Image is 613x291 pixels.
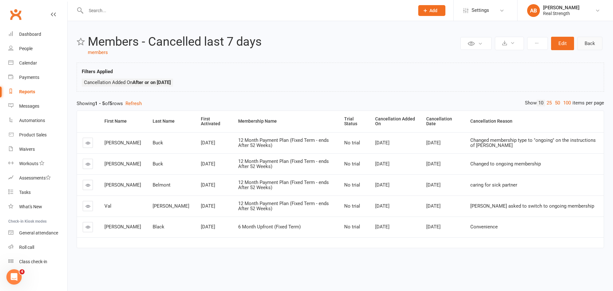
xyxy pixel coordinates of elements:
div: Real Strength [543,11,579,16]
div: Membership Name [238,119,333,124]
span: [DATE] [201,161,215,167]
a: Reports [8,85,67,99]
span: 4 [19,269,25,274]
span: [DATE] [375,203,390,209]
a: Calendar [8,56,67,70]
div: Trial Status [344,117,365,126]
span: [DATE] [375,161,390,167]
a: Class kiosk mode [8,255,67,269]
h2: Members - Cancelled last 7 days [88,35,459,49]
a: Roll call [8,240,67,255]
span: [DATE] [201,203,215,209]
span: 12 Month Payment Plan (Fixed Term - ends After 52 Weeks) [238,158,329,170]
span: Cancellation Added On [84,80,171,85]
div: Class check-in [19,259,47,264]
span: caring for sick partner [470,182,517,188]
div: Roll call [19,245,34,250]
span: [PERSON_NAME] [104,161,141,167]
div: Dashboard [19,32,41,37]
span: [DATE] [375,140,390,146]
div: Automations [19,118,45,123]
div: Payments [19,75,39,80]
div: Workouts [19,161,38,166]
span: [DATE] [426,203,441,209]
div: Calendar [19,60,37,65]
span: Changed membership type to "ongoing" on the instructions of [PERSON_NAME] [470,137,596,149]
iframe: Intercom live chat [6,269,22,285]
a: What's New [8,200,67,214]
a: Waivers [8,142,67,157]
span: No trial [344,140,360,146]
span: Settings [472,3,489,18]
span: [DATE] [375,182,390,188]
span: Convenience [470,224,498,230]
a: Back [577,37,602,50]
span: 12 Month Payment Plan (Fixed Term - ends After 52 Weeks) [238,137,329,149]
a: Clubworx [8,6,24,22]
strong: After or on [DATE] [132,80,171,85]
a: Workouts [8,157,67,171]
span: [DATE] [201,140,215,146]
span: [DATE] [426,224,441,230]
div: Messages [19,103,39,109]
button: Edit [551,37,574,50]
a: Payments [8,70,67,85]
span: [DATE] [201,224,215,230]
div: Show items per page [525,100,604,106]
div: Cancellation Added On [375,117,415,126]
a: Assessments [8,171,67,185]
div: Cancellation Reason [470,119,599,124]
span: 6 Month Upfront (Fixed Term) [238,224,301,230]
a: People [8,42,67,56]
div: Reports [19,89,35,94]
span: No trial [344,203,360,209]
a: Product Sales [8,128,67,142]
span: 12 Month Payment Plan (Fixed Term - ends After 52 Weeks) [238,201,329,212]
input: Search... [84,6,410,15]
div: Last Name [153,119,190,124]
div: Assessments [19,175,51,180]
span: No trial [344,224,360,230]
span: [DATE] [375,224,390,230]
button: Refresh [125,100,142,107]
span: [DATE] [201,182,215,188]
div: First Name [104,119,142,124]
div: AB [527,4,540,17]
span: Belmont [153,182,170,188]
span: [DATE] [426,140,441,146]
a: Tasks [8,185,67,200]
span: [PERSON_NAME] [104,140,141,146]
a: 25 [545,100,553,106]
span: Val [104,203,111,209]
span: Buck [153,161,163,167]
span: [PERSON_NAME] [104,224,141,230]
span: [DATE] [426,161,441,167]
span: 12 Month Payment Plan (Fixed Term - ends After 52 Weeks) [238,180,329,191]
span: [DATE] [426,182,441,188]
div: Showing of rows [77,100,604,107]
button: Add [418,5,445,16]
a: Dashboard [8,27,67,42]
strong: 5 [110,101,112,106]
strong: Filters Applied [82,69,113,74]
div: Cancellation Date [426,117,459,126]
div: Tasks [19,190,31,195]
span: No trial [344,161,360,167]
div: Product Sales [19,132,47,137]
a: Automations [8,113,67,128]
div: [PERSON_NAME] [543,5,579,11]
div: People [19,46,33,51]
a: 50 [553,100,562,106]
a: General attendance kiosk mode [8,226,67,240]
div: What's New [19,204,42,209]
span: Changed to ongoing membership [470,161,541,167]
span: [PERSON_NAME] asked to switch to ongoing membership [470,203,594,209]
div: First Activated [201,117,227,126]
a: Messages [8,99,67,113]
a: members [88,50,108,55]
div: Waivers [19,147,35,152]
span: [PERSON_NAME] [104,182,141,188]
span: Black [153,224,164,230]
strong: 1 - 5 [95,101,105,106]
div: General attendance [19,230,58,235]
